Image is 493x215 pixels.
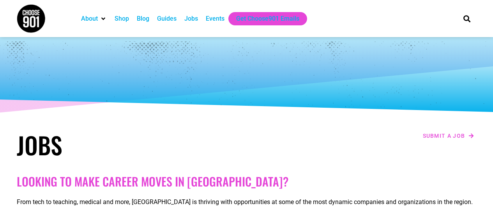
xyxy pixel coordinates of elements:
[421,131,477,141] a: Submit a job
[236,14,299,23] a: Get Choose901 Emails
[460,12,473,25] div: Search
[77,12,450,25] nav: Main nav
[17,131,243,159] h1: Jobs
[17,174,477,188] h2: Looking to make career moves in [GEOGRAPHIC_DATA]?
[137,14,149,23] a: Blog
[81,14,98,23] a: About
[157,14,177,23] a: Guides
[423,133,465,139] span: Submit a job
[115,14,129,23] a: Shop
[17,197,477,207] p: From tech to teaching, medical and more, [GEOGRAPHIC_DATA] is thriving with opportunities at some...
[206,14,224,23] a: Events
[184,14,198,23] a: Jobs
[77,12,111,25] div: About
